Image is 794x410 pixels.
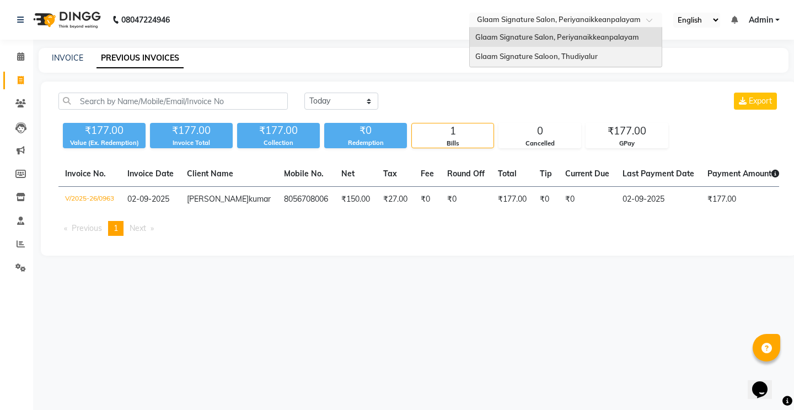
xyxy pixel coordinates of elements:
span: Tip [540,169,552,179]
span: Last Payment Date [623,169,694,179]
div: ₹177.00 [63,123,146,138]
div: Bills [412,139,493,148]
div: Invoice Total [150,138,233,148]
span: Previous [72,223,102,233]
span: 1 [114,223,118,233]
input: Search by Name/Mobile/Email/Invoice No [58,93,288,110]
div: Redemption [324,138,407,148]
span: Tax [383,169,397,179]
td: V/2025-26/0963 [58,187,121,213]
span: Next [130,223,146,233]
span: Glaam Signature Salon, Periyanaikkeanpalayam [475,33,639,41]
div: ₹177.00 [586,123,668,139]
td: ₹0 [441,187,491,213]
span: Invoice Date [127,169,174,179]
div: Value (Ex. Redemption) [63,138,146,148]
span: Admin [749,14,773,26]
div: 0 [499,123,581,139]
span: Glaam Signature Saloon, Thudiyalur [475,52,598,61]
img: logo [28,4,104,35]
td: ₹177.00 [701,187,786,213]
span: Fee [421,169,434,179]
iframe: chat widget [748,366,783,399]
td: 02-09-2025 [616,187,701,213]
td: ₹150.00 [335,187,377,213]
nav: Pagination [58,221,779,236]
td: ₹27.00 [377,187,414,213]
b: 08047224946 [121,4,170,35]
td: ₹0 [414,187,441,213]
a: INVOICE [52,53,83,63]
span: Round Off [447,169,485,179]
td: ₹177.00 [491,187,533,213]
span: Client Name [187,169,233,179]
div: ₹177.00 [237,123,320,138]
span: Export [749,96,772,106]
span: Current Due [565,169,609,179]
div: Collection [237,138,320,148]
span: kumar [249,194,271,204]
a: PREVIOUS INVOICES [96,48,184,68]
div: ₹177.00 [150,123,233,138]
div: GPay [586,139,668,148]
span: [PERSON_NAME] [187,194,249,204]
td: ₹0 [533,187,559,213]
div: ₹0 [324,123,407,138]
span: Mobile No. [284,169,324,179]
div: Cancelled [499,139,581,148]
span: Invoice No. [65,169,106,179]
td: ₹0 [559,187,616,213]
div: 1 [412,123,493,139]
button: Export [734,93,777,110]
span: Total [498,169,517,179]
span: Net [341,169,355,179]
span: Payment Amount [707,169,779,179]
ng-dropdown-panel: Options list [469,27,662,67]
span: 02-09-2025 [127,194,169,204]
td: 8056708006 [277,187,335,213]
